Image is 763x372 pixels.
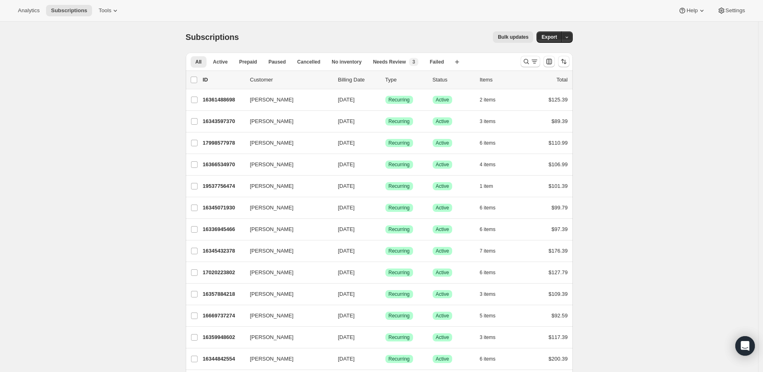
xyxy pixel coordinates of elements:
[480,118,496,125] span: 3 items
[480,202,505,214] button: 6 items
[203,96,244,104] p: 16361488698
[239,59,257,65] span: Prepaid
[552,226,568,232] span: $97.39
[203,333,244,341] p: 16359948602
[203,290,244,298] p: 16357884218
[203,202,568,214] div: 16345071930[PERSON_NAME][DATE]SuccessRecurringSuccessActive6 items$99.79
[203,269,244,277] p: 17020223802
[203,182,244,190] p: 19537756474
[436,313,449,319] span: Active
[250,312,294,320] span: [PERSON_NAME]
[250,117,294,125] span: [PERSON_NAME]
[338,76,379,84] p: Billing Date
[245,244,327,258] button: [PERSON_NAME]
[245,180,327,193] button: [PERSON_NAME]
[203,180,568,192] div: 19537756474[PERSON_NAME][DATE]SuccessRecurringSuccessActive1 item$101.39
[480,267,505,278] button: 6 items
[250,139,294,147] span: [PERSON_NAME]
[338,248,355,254] span: [DATE]
[203,355,244,363] p: 16344842554
[94,5,124,16] button: Tools
[389,313,410,319] span: Recurring
[480,159,505,170] button: 4 items
[46,5,92,16] button: Subscriptions
[338,140,355,146] span: [DATE]
[549,356,568,362] span: $200.39
[412,59,415,65] span: 3
[250,96,294,104] span: [PERSON_NAME]
[186,33,239,42] span: Subscriptions
[250,355,294,363] span: [PERSON_NAME]
[250,76,332,84] p: Customer
[196,59,202,65] span: All
[250,161,294,169] span: [PERSON_NAME]
[338,334,355,340] span: [DATE]
[389,248,410,254] span: Recurring
[493,31,533,43] button: Bulk updates
[250,333,294,341] span: [PERSON_NAME]
[726,7,745,14] span: Settings
[543,56,555,67] button: Customize table column order and visibility
[203,116,568,127] div: 16343597370[PERSON_NAME][DATE]SuccessRecurringSuccessActive3 items$89.39
[338,161,355,167] span: [DATE]
[338,205,355,211] span: [DATE]
[549,97,568,103] span: $125.39
[203,76,568,84] div: IDCustomerBilling DateTypeStatusItemsTotal
[549,248,568,254] span: $176.39
[521,56,540,67] button: Search and filter results
[245,352,327,365] button: [PERSON_NAME]
[245,201,327,214] button: [PERSON_NAME]
[250,182,294,190] span: [PERSON_NAME]
[338,313,355,319] span: [DATE]
[203,288,568,300] div: 16357884218[PERSON_NAME][DATE]SuccessRecurringSuccessActive3 items$109.39
[385,76,426,84] div: Type
[245,309,327,322] button: [PERSON_NAME]
[552,118,568,124] span: $89.39
[436,97,449,103] span: Active
[250,290,294,298] span: [PERSON_NAME]
[552,205,568,211] span: $99.79
[436,291,449,297] span: Active
[245,223,327,236] button: [PERSON_NAME]
[498,34,528,40] span: Bulk updates
[338,291,355,297] span: [DATE]
[203,312,244,320] p: 16669737274
[556,76,567,84] p: Total
[480,205,496,211] span: 6 items
[389,183,410,189] span: Recurring
[549,334,568,340] span: $117.39
[245,136,327,150] button: [PERSON_NAME]
[549,161,568,167] span: $106.99
[480,226,496,233] span: 6 items
[549,291,568,297] span: $109.39
[338,97,355,103] span: [DATE]
[480,291,496,297] span: 3 items
[203,139,244,147] p: 17998577978
[51,7,87,14] span: Subscriptions
[436,334,449,341] span: Active
[13,5,44,16] button: Analytics
[480,116,505,127] button: 3 items
[389,205,410,211] span: Recurring
[203,137,568,149] div: 17998577978[PERSON_NAME][DATE]SuccessRecurringSuccessActive6 items$110.99
[436,226,449,233] span: Active
[203,247,244,255] p: 16345432378
[203,353,568,365] div: 16344842554[PERSON_NAME][DATE]SuccessRecurringSuccessActive6 items$200.39
[203,76,244,84] p: ID
[203,310,568,321] div: 16669737274[PERSON_NAME][DATE]SuccessRecurringSuccessActive5 items$92.59
[735,336,755,356] div: Open Intercom Messenger
[245,266,327,279] button: [PERSON_NAME]
[480,356,496,362] span: 6 items
[389,226,410,233] span: Recurring
[250,204,294,212] span: [PERSON_NAME]
[436,118,449,125] span: Active
[480,137,505,149] button: 6 items
[480,269,496,276] span: 6 items
[99,7,111,14] span: Tools
[245,115,327,128] button: [PERSON_NAME]
[389,356,410,362] span: Recurring
[268,59,286,65] span: Paused
[436,356,449,362] span: Active
[373,59,406,65] span: Needs Review
[480,353,505,365] button: 6 items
